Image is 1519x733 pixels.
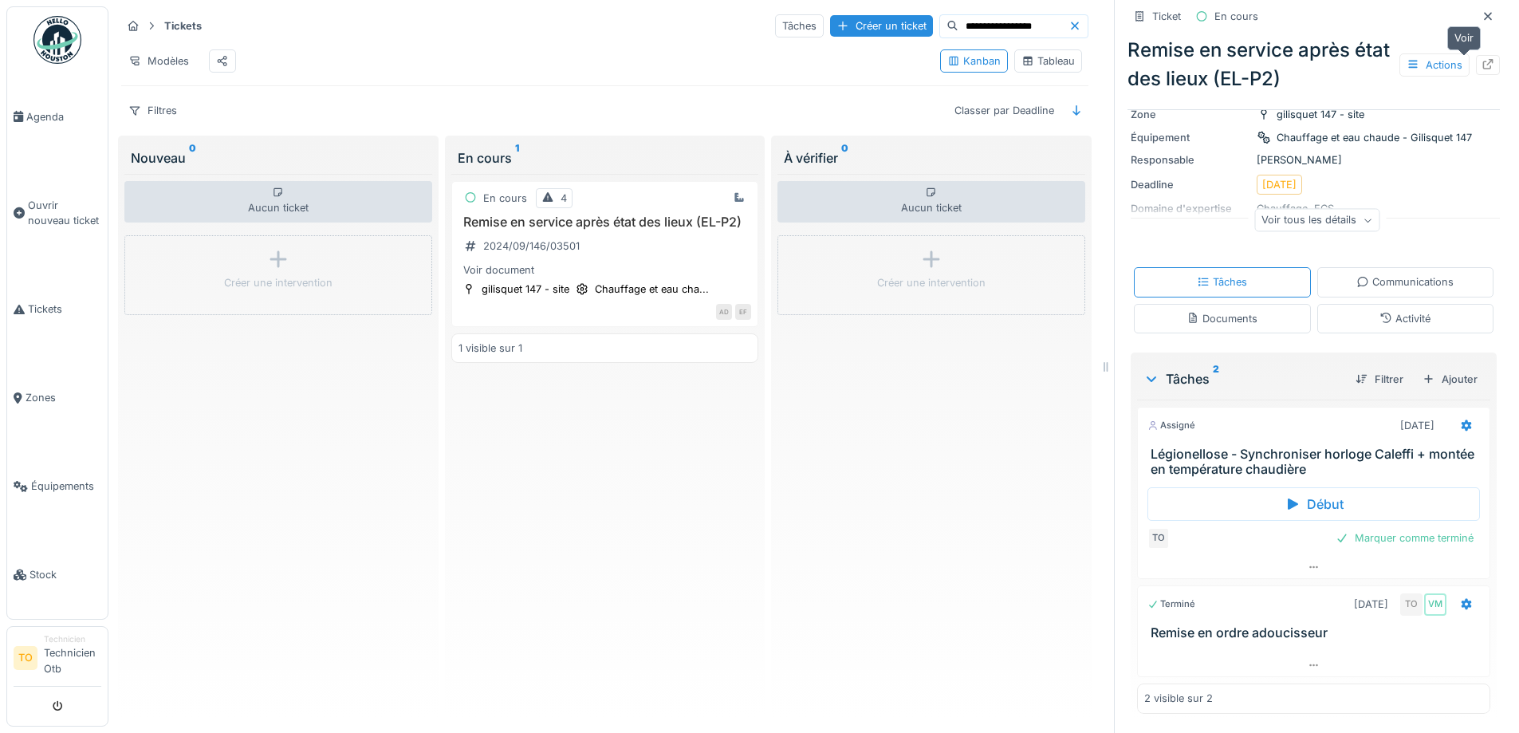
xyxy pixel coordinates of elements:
div: VM [1424,593,1446,616]
div: Aucun ticket [777,181,1085,223]
div: Filtres [121,99,184,122]
div: 4 [561,191,567,206]
div: À vérifier [784,148,1079,167]
span: Zones [26,390,101,405]
span: Agenda [26,109,101,124]
a: Zones [7,353,108,442]
a: TO TechnicienTechnicien Otb [14,633,101,687]
div: Activité [1379,311,1430,326]
div: Créer un ticket [830,15,933,37]
span: Équipements [31,479,101,494]
div: Kanban [947,53,1001,69]
a: Stock [7,530,108,619]
a: Tickets [7,265,108,353]
div: Voir document [458,262,752,278]
div: Classer par Deadline [947,99,1061,122]
div: Aucun ticket [124,181,432,223]
div: Tableau [1021,53,1075,69]
strong: Tickets [158,18,208,33]
div: 2024/09/146/03501 [483,238,580,254]
div: TO [1400,593,1423,616]
div: [DATE] [1262,177,1297,192]
div: Technicien [44,633,101,645]
h3: Légionellose - Synchroniser horloge Caleffi + montée en température chaudière [1151,447,1483,477]
div: Créer une intervention [877,275,986,290]
div: Communications [1356,274,1454,290]
sup: 0 [841,148,848,167]
div: En cours [1214,9,1258,24]
div: Responsable [1131,152,1250,167]
div: [DATE] [1400,418,1434,433]
div: Terminé [1147,597,1195,611]
div: Nouveau [131,148,426,167]
div: Zone [1131,107,1250,122]
div: Marquer comme terminé [1329,527,1480,549]
div: Ticket [1152,9,1181,24]
div: Assigné [1147,419,1195,432]
div: Créer une intervention [224,275,333,290]
div: Deadline [1131,177,1250,192]
a: Équipements [7,442,108,530]
div: [DATE] [1354,597,1388,612]
div: En cours [458,148,753,167]
div: gilisquet 147 - site [1277,107,1364,122]
div: 1 visible sur 1 [458,341,522,356]
span: Stock [30,567,101,582]
div: Remise en service après état des lieux (EL-P2) [1127,36,1500,93]
div: Voir [1447,26,1481,49]
div: En cours [483,191,527,206]
li: TO [14,646,37,670]
img: Badge_color-CXgf-gQk.svg [33,16,81,64]
div: Voir tous les détails [1254,209,1379,232]
div: Actions [1399,53,1470,77]
div: gilisquet 147 - site [482,282,569,297]
h3: Remise en ordre adoucisseur [1151,625,1483,640]
div: Modèles [121,49,196,73]
sup: 1 [515,148,519,167]
div: Tâches [1143,369,1343,388]
div: Documents [1186,311,1257,326]
h3: Remise en service après état des lieux (EL-P2) [458,215,752,230]
a: Ouvrir nouveau ticket [7,161,108,265]
span: Tickets [28,301,101,317]
sup: 2 [1213,369,1219,388]
a: Agenda [7,73,108,161]
div: TO [1147,527,1170,550]
div: Chauffage et eau chaude - Gilisquet 147 [1277,130,1472,145]
div: 2 visible sur 2 [1144,691,1213,706]
div: Équipement [1131,130,1250,145]
div: EF [735,304,751,320]
div: Chauffage et eau cha... [595,282,709,297]
div: Tâches [1197,274,1247,290]
sup: 0 [189,148,196,167]
span: Ouvrir nouveau ticket [28,198,101,228]
div: Tâches [775,14,824,37]
div: [PERSON_NAME] [1131,152,1497,167]
div: Filtrer [1349,368,1410,390]
div: AD [716,304,732,320]
div: Ajouter [1416,368,1484,390]
li: Technicien Otb [44,633,101,683]
div: Début [1147,487,1480,521]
